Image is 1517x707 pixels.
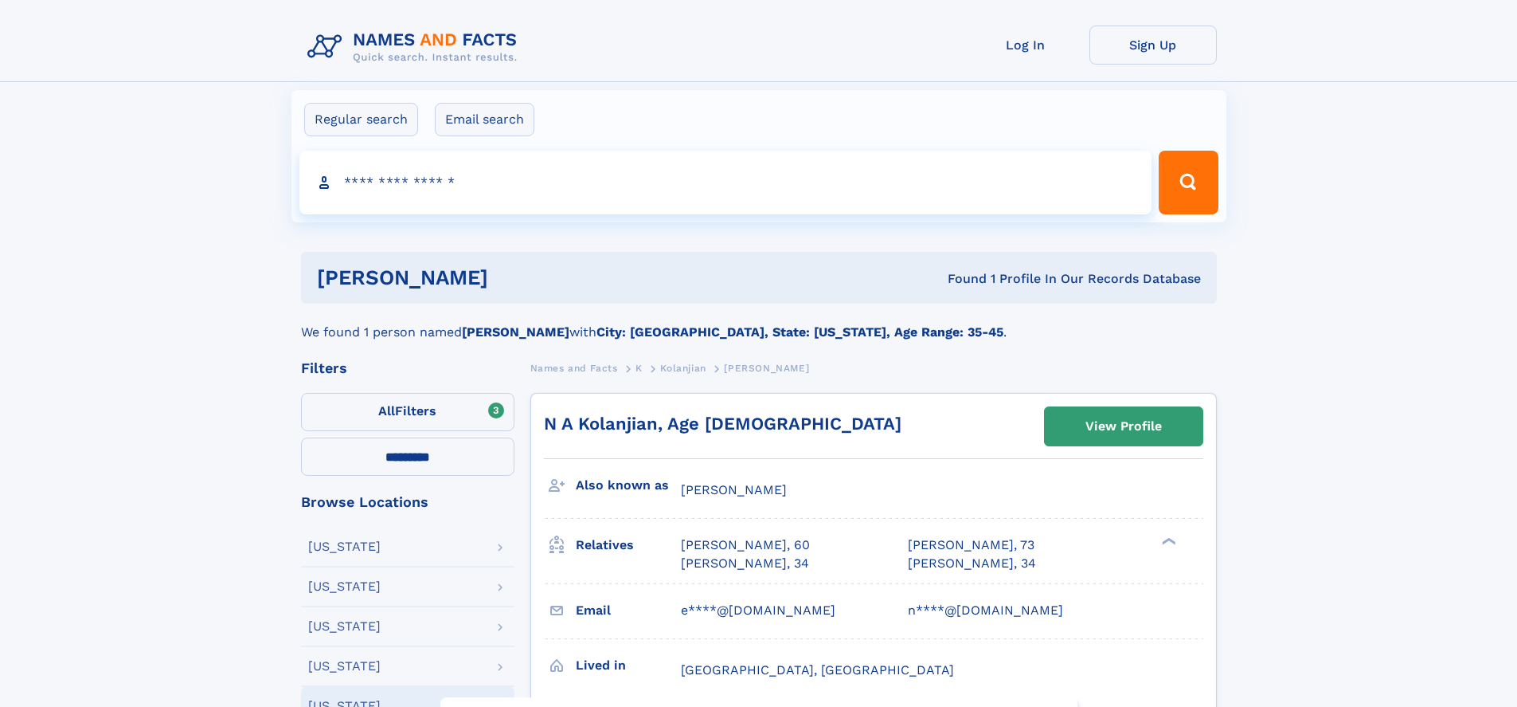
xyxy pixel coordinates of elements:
[635,363,643,374] span: K
[544,414,901,434] a: N A Kolanjian, Age [DEMOGRAPHIC_DATA]
[301,304,1217,342] div: We found 1 person named with .
[596,324,1003,340] b: City: [GEOGRAPHIC_DATA], State: [US_STATE], Age Range: 35-45
[378,403,395,418] span: All
[717,270,1201,288] div: Found 1 Profile In Our Records Database
[724,363,809,374] span: [PERSON_NAME]
[308,540,381,553] div: [US_STATE]
[308,620,381,633] div: [US_STATE]
[1085,408,1162,445] div: View Profile
[317,268,718,288] h1: [PERSON_NAME]
[908,536,1034,554] a: [PERSON_NAME], 73
[576,532,681,559] h3: Relatives
[1089,26,1217,65] a: Sign Up
[462,324,569,340] b: [PERSON_NAME]
[301,495,514,509] div: Browse Locations
[530,358,618,378] a: Names and Facts
[301,26,530,69] img: Logo Names and Facts
[1159,151,1218,214] button: Search Button
[435,103,534,136] label: Email search
[301,361,514,375] div: Filters
[635,358,643,378] a: K
[308,660,381,673] div: [US_STATE]
[681,555,809,572] a: [PERSON_NAME], 34
[660,358,706,378] a: Kolanjian
[908,555,1036,572] a: [PERSON_NAME], 34
[576,472,681,499] h3: Also known as
[576,652,681,679] h3: Lived in
[681,482,787,497] span: [PERSON_NAME]
[962,26,1089,65] a: Log In
[681,536,810,554] a: [PERSON_NAME], 60
[1158,536,1177,547] div: ❯
[681,662,954,678] span: [GEOGRAPHIC_DATA], [GEOGRAPHIC_DATA]
[1045,407,1202,446] a: View Profile
[308,580,381,593] div: [US_STATE]
[299,151,1152,214] input: search input
[301,393,514,431] label: Filters
[660,363,706,374] span: Kolanjian
[304,103,418,136] label: Regular search
[576,597,681,624] h3: Email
